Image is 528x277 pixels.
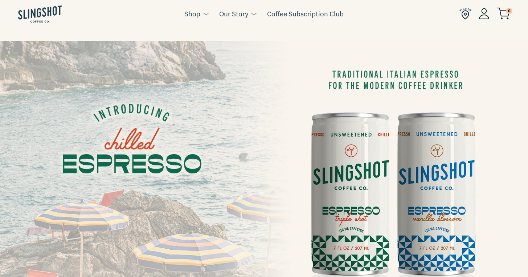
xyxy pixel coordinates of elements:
span: 0 [506,8,512,14]
a: Coffee Subscription Club [267,8,344,19]
a: Shop [184,8,200,19]
a: 0 [497,9,510,18]
img: Find Us [459,8,471,20]
img: Account [479,8,490,19]
img: cart [497,8,510,20]
a: Our Story [219,8,248,19]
